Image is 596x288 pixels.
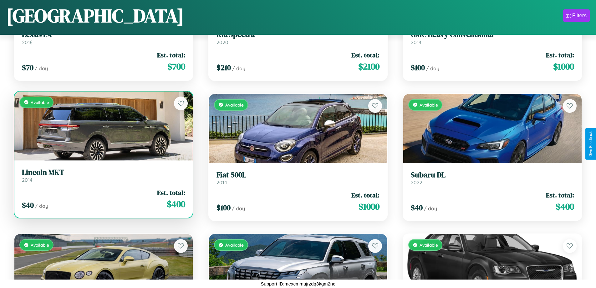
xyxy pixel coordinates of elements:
[351,50,380,60] span: Est. total:
[22,30,185,45] a: Lexus LX2016
[553,60,574,73] span: $ 1000
[411,30,574,45] a: GMC Heavy Conventional2014
[22,177,33,183] span: 2014
[411,30,574,39] h3: GMC Heavy Conventional
[588,131,593,157] div: Give Feedback
[556,200,574,213] span: $ 400
[22,30,185,39] h3: Lexus LX
[424,205,437,212] span: / day
[35,203,48,209] span: / day
[216,170,380,180] h3: Fiat 500L
[261,280,335,288] p: Support ID: mexcmmujrzdq3kgm2nc
[351,191,380,200] span: Est. total:
[216,30,380,39] h3: Kia Spectra
[546,50,574,60] span: Est. total:
[546,191,574,200] span: Est. total:
[167,60,185,73] span: $ 700
[420,242,438,248] span: Available
[216,179,227,186] span: 2014
[572,13,587,19] div: Filters
[225,242,244,248] span: Available
[157,188,185,197] span: Est. total:
[216,62,231,73] span: $ 210
[31,100,49,105] span: Available
[216,39,228,45] span: 2020
[420,102,438,107] span: Available
[35,65,48,71] span: / day
[167,198,185,210] span: $ 400
[359,200,380,213] span: $ 1000
[411,170,574,186] a: Subaru DL2022
[232,205,245,212] span: / day
[411,202,423,213] span: $ 40
[216,30,380,45] a: Kia Spectra2020
[426,65,439,71] span: / day
[411,179,422,186] span: 2022
[22,200,34,210] span: $ 40
[232,65,245,71] span: / day
[31,242,49,248] span: Available
[216,202,231,213] span: $ 100
[157,50,185,60] span: Est. total:
[22,168,185,183] a: Lincoln MKT2014
[22,39,33,45] span: 2016
[6,3,184,29] h1: [GEOGRAPHIC_DATA]
[22,168,185,177] h3: Lincoln MKT
[411,62,425,73] span: $ 100
[563,9,590,22] button: Filters
[216,170,380,186] a: Fiat 500L2014
[411,170,574,180] h3: Subaru DL
[225,102,244,107] span: Available
[22,62,33,73] span: $ 70
[411,39,421,45] span: 2014
[358,60,380,73] span: $ 2100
